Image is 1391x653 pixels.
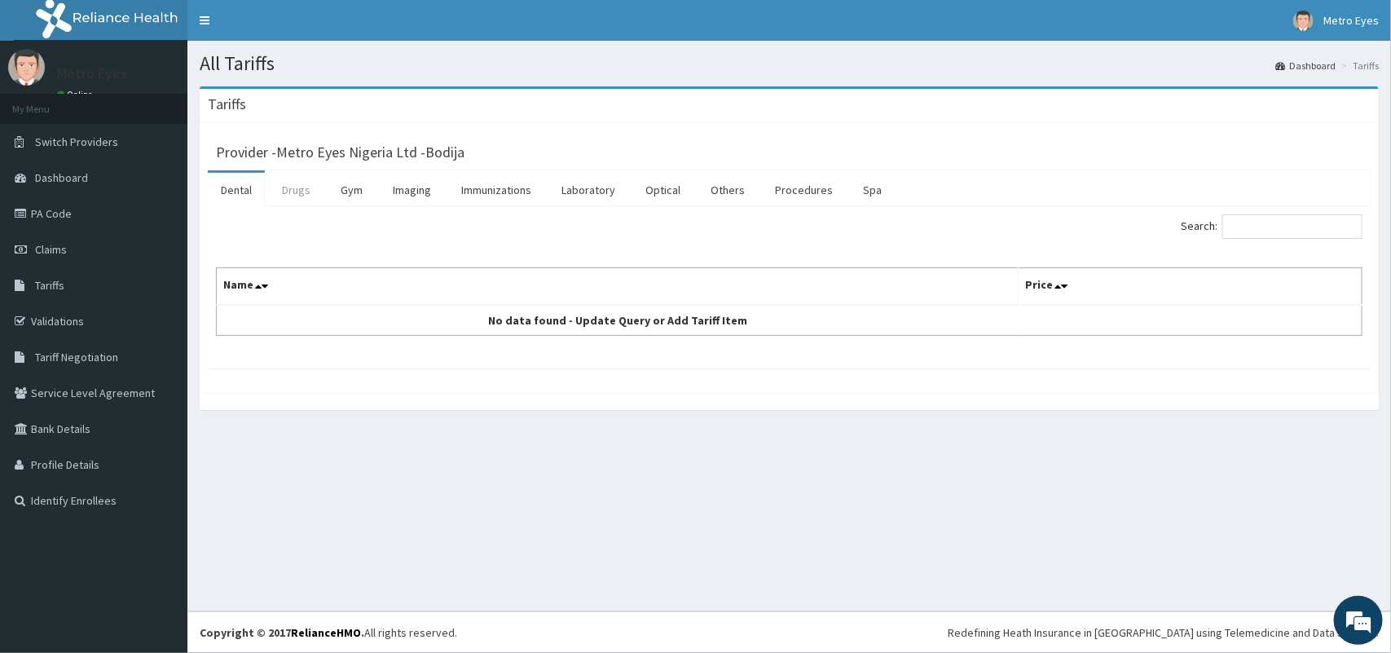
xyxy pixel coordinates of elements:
[200,53,1379,74] h1: All Tariffs
[380,173,444,207] a: Imaging
[85,91,274,113] div: Chat with us now
[1323,13,1379,28] span: Metro Eyes
[850,173,895,207] a: Spa
[30,82,66,122] img: d_794563401_company_1708531726252_794563401
[8,49,45,86] img: User Image
[8,445,310,502] textarea: Type your message and hit 'Enter'
[632,173,693,207] a: Optical
[35,135,118,149] span: Switch Providers
[216,145,464,160] h3: Provider - Metro Eyes Nigeria Ltd -Bodija
[57,66,127,81] p: Metro Eyes
[548,173,628,207] a: Laboratory
[217,305,1019,336] td: No data found - Update Query or Add Tariff Item
[35,242,67,257] span: Claims
[208,97,246,112] h3: Tariffs
[35,170,88,185] span: Dashboard
[217,268,1019,306] th: Name
[57,89,96,100] a: Online
[762,173,846,207] a: Procedures
[448,173,544,207] a: Immunizations
[187,611,1391,653] footer: All rights reserved.
[1275,59,1336,73] a: Dashboard
[1337,59,1379,73] li: Tariffs
[328,173,376,207] a: Gym
[1293,11,1314,31] img: User Image
[200,625,364,640] strong: Copyright © 2017 .
[1222,214,1362,239] input: Search:
[698,173,758,207] a: Others
[35,278,64,293] span: Tariffs
[208,173,265,207] a: Dental
[1181,214,1362,239] label: Search:
[95,205,225,370] span: We're online!
[269,173,324,207] a: Drugs
[948,624,1379,641] div: Redefining Heath Insurance in [GEOGRAPHIC_DATA] using Telemedicine and Data Science!
[267,8,306,47] div: Minimize live chat window
[291,625,361,640] a: RelianceHMO
[1019,268,1362,306] th: Price
[35,350,118,364] span: Tariff Negotiation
